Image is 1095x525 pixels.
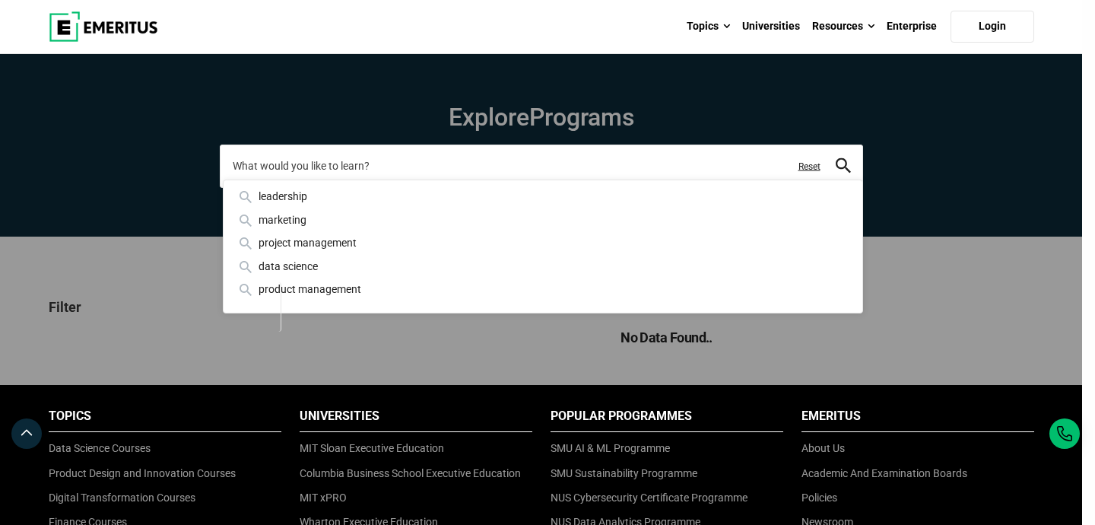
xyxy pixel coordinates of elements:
a: search [836,161,851,176]
a: Login [951,11,1034,43]
p: Filter [49,282,268,332]
div: product management [236,281,850,297]
button: search [836,157,851,175]
a: Reset search [798,160,820,173]
input: search-page [220,145,863,187]
div: project management [236,234,850,251]
div: data science [236,258,850,275]
div: marketing [236,212,850,228]
div: leadership [236,188,850,205]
